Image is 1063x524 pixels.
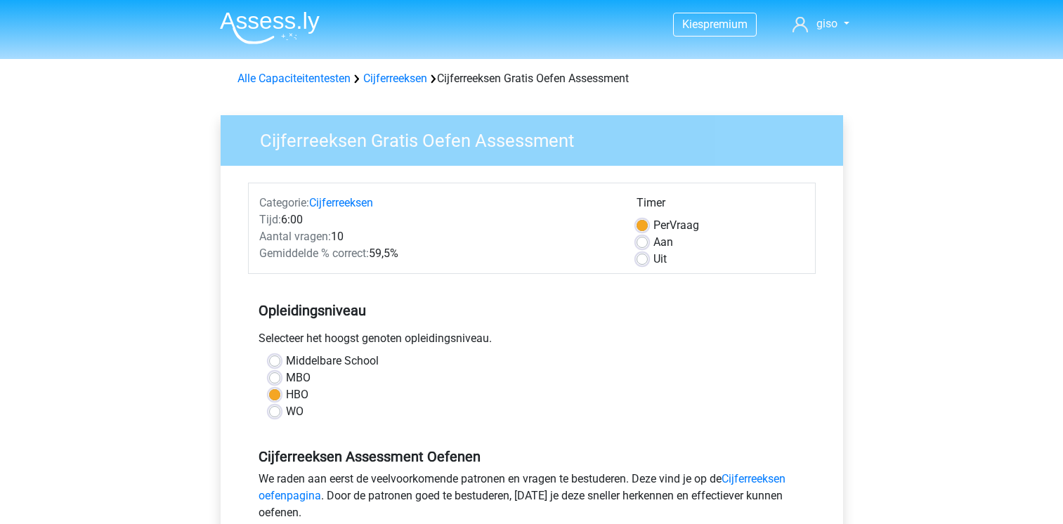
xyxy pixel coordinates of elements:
span: Aantal vragen: [259,230,331,243]
a: Cijferreeksen [363,72,427,85]
div: Selecteer het hoogst genoten opleidingsniveau. [248,330,816,353]
span: premium [703,18,748,31]
span: Tijd: [259,213,281,226]
label: Uit [653,251,667,268]
a: Alle Capaciteitentesten [237,72,351,85]
span: Per [653,218,670,232]
a: Kiespremium [674,15,756,34]
h3: Cijferreeksen Gratis Oefen Assessment [243,124,833,152]
div: 6:00 [249,211,626,228]
label: HBO [286,386,308,403]
img: Assessly [220,11,320,44]
label: MBO [286,369,311,386]
label: Vraag [653,217,699,234]
span: giso [816,17,837,30]
div: 10 [249,228,626,245]
a: Cijferreeksen [309,196,373,209]
h5: Cijferreeksen Assessment Oefenen [259,448,805,465]
div: Cijferreeksen Gratis Oefen Assessment [232,70,832,87]
div: 59,5% [249,245,626,262]
span: Kies [682,18,703,31]
span: Categorie: [259,196,309,209]
label: Aan [653,234,673,251]
a: giso [787,15,854,32]
label: Middelbare School [286,353,379,369]
div: Timer [637,195,804,217]
span: Gemiddelde % correct: [259,247,369,260]
label: WO [286,403,304,420]
h5: Opleidingsniveau [259,296,805,325]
